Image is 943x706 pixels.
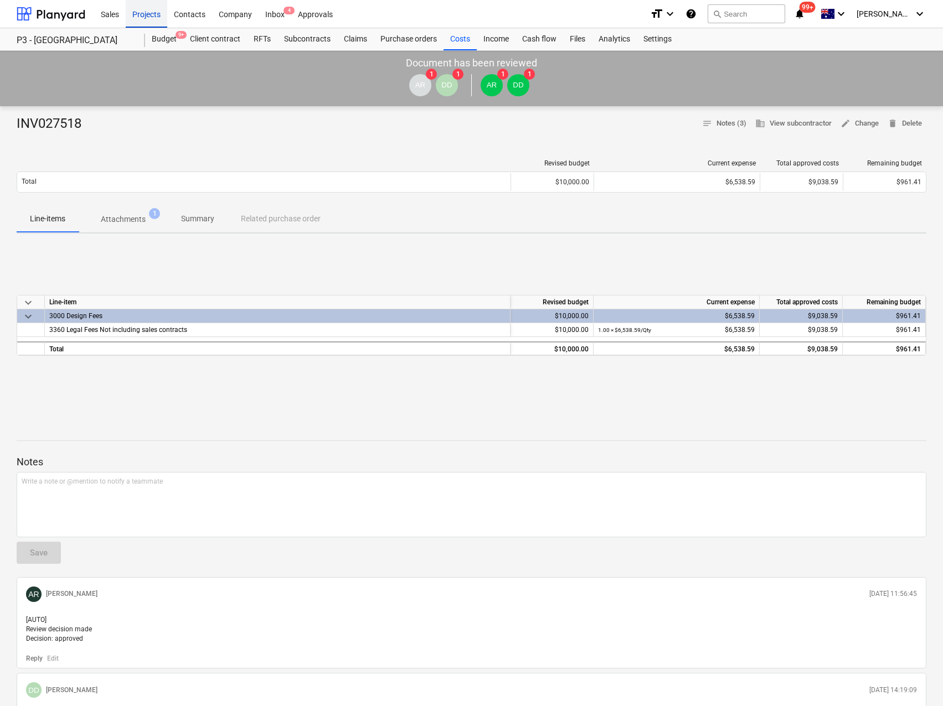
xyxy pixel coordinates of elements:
[843,309,926,323] div: $961.41
[511,173,594,191] div: $10,000.00
[888,118,898,128] span: delete
[337,28,374,50] a: Claims
[841,117,879,130] span: Change
[755,117,832,130] span: View subcontractor
[686,7,697,20] i: Knowledge base
[760,173,843,191] div: $9,038.59
[101,214,146,225] p: Attachments
[843,341,926,355] div: $961.41
[47,654,59,663] button: Edit
[594,295,760,309] div: Current expense
[26,654,43,663] p: Reply
[888,117,922,130] span: Delete
[598,323,755,337] div: $6,538.59
[497,69,508,80] span: 1
[598,342,755,356] div: $6,538.59
[487,81,497,89] span: AR
[46,589,97,599] p: [PERSON_NAME]
[760,295,843,309] div: Total approved costs
[45,295,511,309] div: Line-item
[702,118,712,128] span: notes
[49,309,506,323] div: 3000 Design Fees
[836,115,883,132] button: Change
[284,7,295,14] span: 4
[22,296,35,309] span: keyboard_arrow_down
[406,56,537,70] p: Document has been reviewed
[637,28,678,50] a: Settings
[599,159,756,167] div: Current expense
[22,177,37,186] p: Total
[511,309,594,323] div: $10,000.00
[848,159,922,167] div: Remaining budget
[46,686,97,695] p: [PERSON_NAME]
[808,326,838,334] span: $9,038.59
[650,7,663,20] i: format_size
[277,28,337,50] a: Subcontracts
[513,81,523,89] span: DD
[247,28,277,50] a: RFTs
[17,35,132,46] div: P3 - [GEOGRAPHIC_DATA]
[481,74,503,96] div: Andrew Ross
[765,159,839,167] div: Total approved costs
[145,28,183,50] a: Budget9+
[516,28,563,50] a: Cash flow
[22,310,35,323] span: keyboard_arrow_down
[149,208,160,219] span: 1
[883,115,926,132] button: Delete
[374,28,444,50] div: Purchase orders
[507,74,529,96] div: Damian Dalgleish
[760,341,843,355] div: $9,038.59
[702,117,746,130] span: Notes (3)
[896,326,921,334] span: $961.41
[511,341,594,355] div: $10,000.00
[45,341,511,355] div: Total
[28,686,39,694] span: DD
[145,28,183,50] div: Budget
[751,115,836,132] button: View subcontractor
[843,295,926,309] div: Remaining budget
[426,69,437,80] span: 1
[49,326,187,334] span: 3360 Legal Fees Not including sales contracts
[17,115,90,133] div: INV027518
[452,69,463,80] span: 1
[869,686,917,695] p: [DATE] 14:19:09
[713,9,722,18] span: search
[896,178,921,186] span: $961.41
[28,590,39,599] span: AR
[599,178,755,186] div: $6,538.59
[869,589,917,599] p: [DATE] 11:56:45
[592,28,637,50] a: Analytics
[563,28,592,50] a: Files
[444,28,477,50] a: Costs
[834,7,848,20] i: keyboard_arrow_down
[857,9,912,18] span: [PERSON_NAME]
[441,81,452,89] span: DD
[524,69,535,80] span: 1
[17,455,926,469] p: Notes
[800,2,816,13] span: 99+
[30,213,65,225] p: Line-items
[841,118,851,128] span: edit
[511,323,594,337] div: $10,000.00
[409,74,431,96] div: Andrew Ross
[26,616,92,642] span: [AUTO] Review decision made Decision: approved
[708,4,785,23] button: Search
[181,213,214,225] p: Summary
[183,28,247,50] a: Client contract
[663,7,677,20] i: keyboard_arrow_down
[755,118,765,128] span: business
[176,31,187,39] span: 9+
[913,7,926,20] i: keyboard_arrow_down
[794,7,805,20] i: notifications
[477,28,516,50] a: Income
